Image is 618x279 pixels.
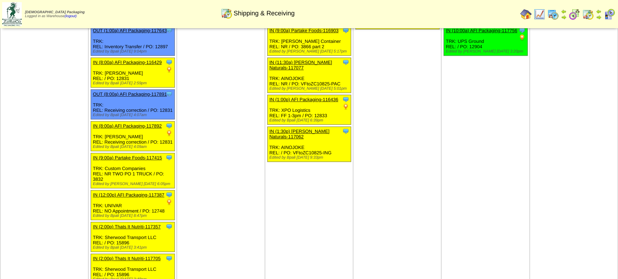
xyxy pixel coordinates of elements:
img: Tooltip [342,59,349,66]
img: arrowright.gif [596,14,602,20]
img: Tooltip [166,255,173,262]
img: zoroco-logo-small.webp [2,2,22,26]
img: line_graph.gif [534,9,545,20]
img: PO [166,198,173,205]
img: PO [166,129,173,136]
img: Tooltip [166,90,173,98]
img: calendarblend.gif [569,9,580,20]
a: OUT (8:00a) AFI Packaging-117891 [93,91,167,97]
img: calendarinout.gif [221,8,232,19]
div: Edited by [PERSON_NAME] [DATE] 6:05pm [93,182,174,186]
div: TRK: [PERSON_NAME] REL: Receiving correction / PO: 12831 [91,121,175,151]
div: TRK: AINOJOKE REL: / PO: VFtoZC10825-ING [267,127,351,162]
div: Edited by [PERSON_NAME] [DATE] 5:17pm [269,49,351,54]
span: Shipping & Receiving [234,10,295,17]
img: Tooltip [166,191,173,198]
div: Edited by Bpali [DATE] 9:33pm [269,155,351,160]
a: (logout) [65,14,77,18]
a: IN (8:00a) AFI Packaging-117892 [93,123,162,129]
img: calendarcustomer.gif [604,9,615,20]
img: arrowleft.gif [561,9,567,14]
img: calendarprod.gif [547,9,559,20]
img: PO [166,66,173,73]
img: Tooltip [342,96,349,103]
div: TRK: Sherwood Transport LLC REL: / PO: 15896 [91,222,175,252]
div: TRK: AINOJOKE REL: NR / PO: VFtoZC10825-PAC [267,58,351,93]
div: Edited by [PERSON_NAME] [DATE] 3:20pm [446,49,527,54]
img: Tooltip [166,223,173,230]
img: arrowright.gif [561,14,567,20]
img: calendarinout.gif [582,9,594,20]
div: TRK: REL: Inventory Transfer / PO: 12897 [91,26,175,56]
div: Edited by Bpali [DATE] 8:47pm [93,214,174,218]
a: IN (1:30p) [PERSON_NAME] Naturals-117062 [269,129,329,139]
a: IN (1:00p) AFI Packaging-116436 [269,97,338,102]
div: Edited by Bpali [DATE] 3:41pm [93,245,174,250]
div: TRK: Custom Companies REL: NR TWO PO 1 TRUCK / PO: 3832 [91,153,175,188]
img: Tooltip [166,59,173,66]
img: Tooltip [166,122,173,129]
span: [DEMOGRAPHIC_DATA] Packaging [25,10,85,14]
div: Edited by Bpali [DATE] 9:04pm [93,49,174,54]
img: Tooltip [342,128,349,135]
div: Edited by [PERSON_NAME] [DATE] 5:01pm [269,86,351,91]
div: TRK: XPO Logistics REL: FF 1-3pm / PO: 12833 [267,95,351,125]
img: PO [342,103,349,110]
div: TRK: UPS Ground REL: / PO: 12904 [444,26,528,56]
a: IN (12:00p) AFI Packaging-117387 [93,192,164,198]
a: IN (2:00p) Thats It Nutriti-117357 [93,224,161,229]
div: TRK: [PERSON_NAME] REL: / PO: 12831 [91,58,175,88]
img: PO [518,34,526,41]
a: IN (8:00a) AFI Packaging-116429 [93,60,162,65]
a: IN (9:00a) Partake Foods-117415 [93,155,162,160]
a: IN (11:30a) [PERSON_NAME] Naturals-117077 [269,60,332,70]
div: Edited by Bpali [DATE] 6:39pm [269,118,351,123]
div: TRK: [PERSON_NAME] Container REL: NR / PO: 3866 part 2 [267,26,351,56]
img: Tooltip [166,154,173,161]
a: IN (2:00p) Thats It Nutriti-117705 [93,256,161,261]
img: arrowleft.gif [596,9,602,14]
div: Edited by Bpali [DATE] 2:59pm [93,81,174,85]
div: TRK: REL: Receiving correction / PO: 12831 [91,90,175,119]
div: TRK: UNIVAR REL: NO Appointment / PO: 12748 [91,190,175,220]
img: home.gif [520,9,532,20]
span: Logged in as Warehouse [25,10,85,18]
div: Edited by Bpali [DATE] 4:07am [93,113,174,117]
div: Edited by Bpali [DATE] 4:09am [93,145,174,149]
